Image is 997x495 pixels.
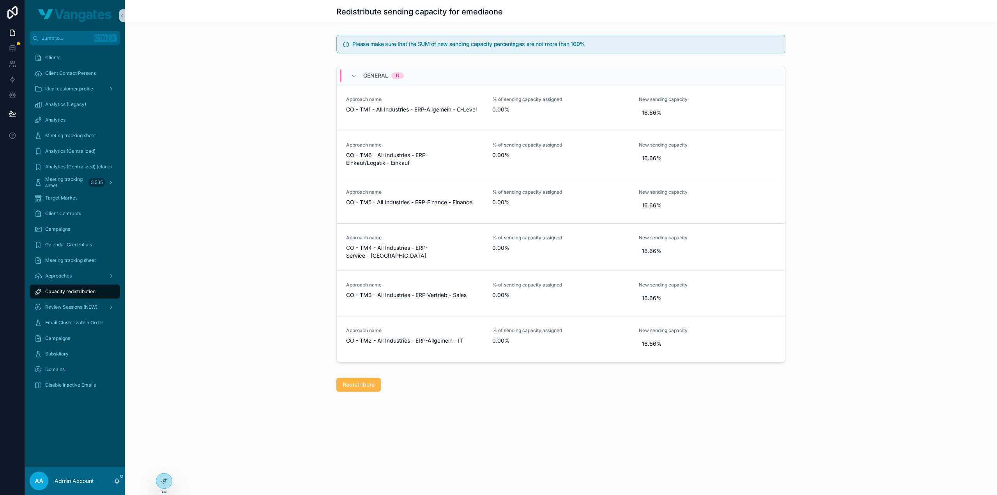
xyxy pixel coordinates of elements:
[492,189,629,195] span: % of sending capacity assigned
[45,242,92,248] span: Calendar Credentials
[492,198,629,206] span: 0.00%
[642,247,772,255] span: 16.66%
[642,154,772,162] span: 16.66%
[110,35,116,41] span: K
[45,335,70,341] span: Campaigns
[30,113,120,127] a: Analytics
[346,198,483,206] span: CO - TM5 - All Industries - ERP-Finance - Finance
[336,378,381,392] button: Redistribute
[30,31,120,45] button: Jump to...CtrlK
[35,476,43,486] span: AA
[30,222,120,236] a: Campaigns
[45,382,96,388] span: Disable Inactive Emails
[337,85,785,131] a: Approach nameCO - TM1 - All Industries - ERP-Allgemein - C-Level% of sending capacity assigned0.0...
[642,294,772,302] span: 16.66%
[639,235,776,241] span: New sending capacity
[30,238,120,252] a: Calendar Credentials
[346,282,483,288] span: Approach name
[45,257,96,263] span: Meeting tracking sheet
[45,210,81,217] span: Client Contracts
[639,142,776,148] span: New sending capacity
[30,253,120,267] a: Meeting tracking sheet
[337,223,785,270] a: Approach nameCO - TM4 - All Industries - ERP-Service - [GEOGRAPHIC_DATA]% of sending capacity ass...
[30,82,120,96] a: Ideal customer profile
[639,189,776,195] span: New sending capacity
[336,6,503,17] h1: Redistribute sending capacity for emediaone
[639,327,776,334] span: New sending capacity
[492,337,629,345] span: 0.00%
[492,291,629,299] span: 0.00%
[30,191,120,205] a: Target Market
[642,340,772,348] span: 16.66%
[45,86,93,92] span: Ideal customer profile
[30,160,120,174] a: Analytics (Centralized) (clone)
[30,300,120,314] a: Review Sessions (NEW)
[30,175,120,189] a: Meeting tracking sheet3.535
[45,101,86,108] span: Analytics (Legacy)
[30,269,120,283] a: Approaches
[492,106,629,113] span: 0.00%
[337,178,785,223] a: Approach nameCO - TM5 - All Industries - ERP-Finance - Finance% of sending capacity assigned0.00%...
[30,97,120,111] a: Analytics (Legacy)
[45,70,96,76] span: Client Contact Persons
[492,96,629,103] span: % of sending capacity assigned
[30,362,120,377] a: Domains
[346,244,483,260] span: CO - TM4 - All Industries - ERP-Service - [GEOGRAPHIC_DATA]
[45,351,69,357] span: Subsidiary
[45,164,112,170] span: Analytics (Centralized) (clone)
[337,270,785,316] a: Approach nameCO - TM3 - All Industries - ERP-Vertrieb - Sales% of sending capacity assigned0.00%N...
[492,244,629,252] span: 0.00%
[492,282,629,288] span: % of sending capacity assigned
[492,151,629,159] span: 0.00%
[346,151,483,167] span: CO - TM6 - All Industries - ERP-Einkauf/Logstik - Einkauf
[642,109,772,117] span: 16.66%
[492,327,629,334] span: % of sending capacity assigned
[45,133,96,139] span: Meeting tracking sheet
[30,316,120,330] a: Email Clusterizatoin Order
[45,366,65,373] span: Domains
[642,202,772,209] span: 16.66%
[30,129,120,143] a: Meeting tracking sheet
[346,337,483,345] span: CO - TM2 - All Industries - ERP-Allgemein - IT
[337,316,785,362] a: Approach nameCO - TM2 - All Industries - ERP-Allgemein - IT% of sending capacity assigned0.00%New...
[45,176,85,189] span: Meeting tracking sheet
[45,273,72,279] span: Approaches
[45,117,65,123] span: Analytics
[30,144,120,158] a: Analytics (Centralized)
[45,55,60,61] span: Clients
[94,34,108,42] span: Ctrl
[352,41,779,47] h5: Please make sure that the SUM of new sending capacity percentages are not more than 100%
[55,477,94,485] p: Admin Account
[45,304,97,310] span: Review Sessions (NEW)
[396,72,399,79] div: 6
[45,148,95,154] span: Analytics (Centralized)
[25,45,125,402] div: scrollable content
[45,320,103,326] span: Email Clusterizatoin Order
[30,51,120,65] a: Clients
[30,207,120,221] a: Client Contracts
[492,235,629,241] span: % of sending capacity assigned
[30,331,120,345] a: Campaigns
[45,288,95,295] span: Capacity redistribution
[88,178,105,187] div: 3.535
[42,35,91,41] span: Jump to...
[343,381,375,389] span: Redistribute
[639,282,776,288] span: New sending capacity
[346,235,483,241] span: Approach name
[363,72,388,80] span: General
[45,195,77,201] span: Target Market
[346,96,483,103] span: Approach name
[30,347,120,361] a: Subsidiary
[346,142,483,148] span: Approach name
[30,378,120,392] a: Disable Inactive Emails
[38,9,111,22] img: App logo
[346,291,483,299] span: CO - TM3 - All Industries - ERP-Vertrieb - Sales
[639,96,776,103] span: New sending capacity
[346,189,483,195] span: Approach name
[30,66,120,80] a: Client Contact Persons
[492,142,629,148] span: % of sending capacity assigned
[337,131,785,178] a: Approach nameCO - TM6 - All Industries - ERP-Einkauf/Logstik - Einkauf% of sending capacity assig...
[346,106,483,113] span: CO - TM1 - All Industries - ERP-Allgemein - C-Level
[30,285,120,299] a: Capacity redistribution
[45,226,70,232] span: Campaigns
